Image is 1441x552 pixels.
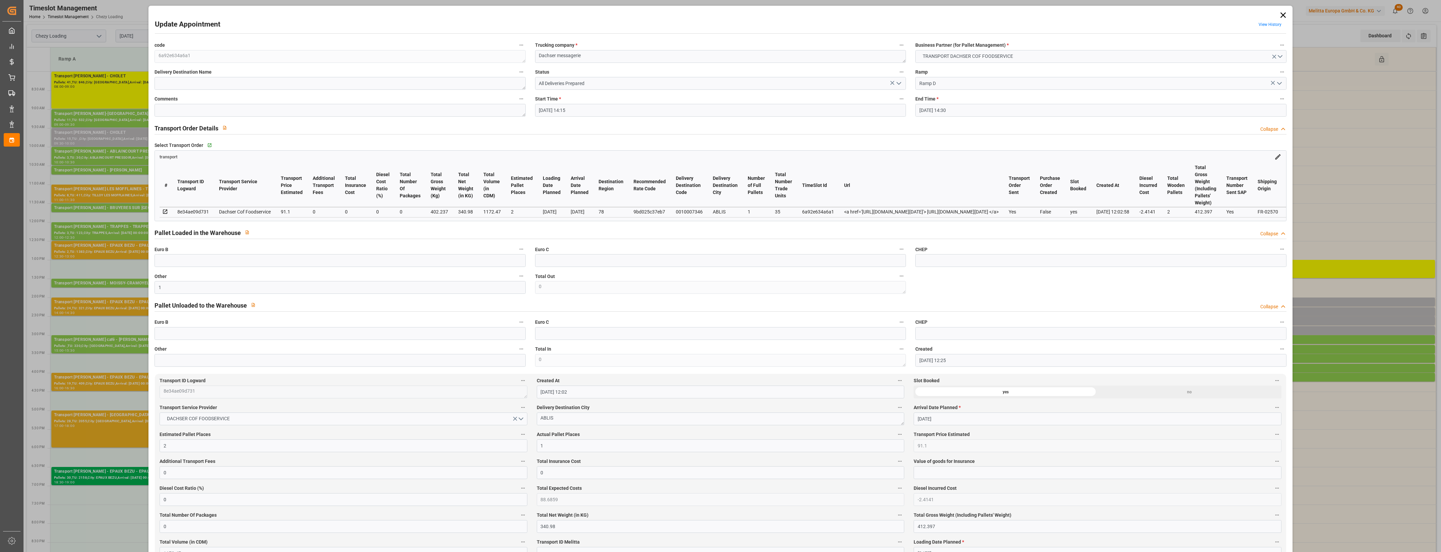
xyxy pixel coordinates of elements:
div: 35 [775,208,792,216]
button: Transport ID Melitta [896,538,904,546]
div: Collapse [1260,126,1278,133]
div: 2 [511,208,533,216]
span: transport [160,154,177,159]
span: Euro B [155,319,168,326]
div: FR-02570 [1258,208,1278,216]
div: 1172.47 [483,208,501,216]
span: Total Volume (in CDM) [160,539,208,546]
button: open menu [160,412,527,425]
span: Estimated Pallet Places [160,431,211,438]
button: Euro C [897,318,906,326]
span: Total Out [535,273,555,280]
th: Destination Region [594,164,628,207]
span: code [155,42,165,49]
th: Total Net Weight (in KG) [453,164,478,207]
button: Trucking company * [897,41,906,49]
textarea: ABLIS [537,412,904,425]
span: Comments [155,95,178,103]
button: Status [897,68,906,76]
span: Total Gross Weight (Including Pallets' Weight) [914,512,1011,519]
div: Collapse [1260,303,1278,310]
th: Transport Price Estimated [276,164,308,207]
div: 1 [748,208,765,216]
button: Euro B [517,318,526,326]
button: End Time * [1278,94,1286,103]
th: Total Insurance Cost [340,164,371,207]
span: Other [155,273,167,280]
span: Ramp [915,69,928,76]
span: End Time [915,95,938,103]
button: Total Number Of Packages [519,511,527,519]
span: Business Partner (for Pallet Management) [915,42,1009,49]
th: Total Gross Weight (Including Pallets' Weight) [1190,164,1221,207]
div: 78 [599,208,623,216]
input: DD-MM-YYYY HH:MM [537,386,904,398]
th: Delivery Destination Country [1283,164,1318,207]
button: Slot Booked [1273,376,1281,385]
div: -2.4141 [1139,208,1157,216]
th: Arrival Date Planned [566,164,594,207]
button: Ramp [1278,68,1286,76]
span: Total Number Of Packages [160,512,217,519]
div: 2 [1167,208,1185,216]
th: Slot Booked [1065,164,1091,207]
div: 402.237 [431,208,448,216]
span: Euro C [535,246,549,253]
span: CHEP [915,246,927,253]
button: Euro B [517,245,526,253]
th: Delivery Destination Code [671,164,708,207]
span: Diesel Cost Ratio (%) [160,485,204,492]
div: ABLIS [713,208,738,216]
button: Euro C [897,245,906,253]
span: Transport Service Provider [160,404,217,411]
button: Created At [896,376,904,385]
button: Diesel Cost Ratio (%) [519,484,527,492]
span: TRANSPORT DACHSER COF FOODSERVICE [919,53,1016,60]
th: Estimated Pallet Places [506,164,538,207]
th: Delivery Destination City [708,164,743,207]
button: Additional Transport Fees [519,457,527,466]
button: Business Partner (for Pallet Management) * [1278,41,1286,49]
div: 412.397 [1195,208,1216,216]
span: Transport ID Melitta [537,539,580,546]
th: Total Volume (in CDM) [478,164,506,207]
button: CHEP [1278,318,1286,326]
button: Delivery Destination Name [517,68,526,76]
div: [DATE] [571,208,588,216]
th: Url [839,164,1004,207]
h2: Transport Order Details [155,124,218,133]
button: code [517,41,526,49]
h2: Pallet Loaded in the Warehouse [155,228,241,237]
span: Other [155,346,167,353]
div: [DATE] [543,208,561,216]
button: Total Out [897,272,906,280]
div: False [1040,208,1060,216]
span: Status [535,69,549,76]
div: 340.98 [458,208,473,216]
button: Diesel Incurred Cost [1273,484,1281,492]
button: Total Expected Costs [896,484,904,492]
th: # [160,164,172,207]
span: Loading Date Planned [914,539,964,546]
span: DACHSER COF FOODSERVICE [164,415,233,422]
div: 0 [400,208,421,216]
div: 8e34ae09d731 [177,208,209,216]
th: Purchase Order Created [1035,164,1065,207]
span: Created At [537,377,560,384]
textarea: 6a92e634a6a1 [155,50,525,63]
th: Total Number Of Packages [395,164,426,207]
div: 0 [313,208,335,216]
div: Yes [1226,208,1248,216]
a: View History [1259,22,1281,27]
input: DD-MM-YYYY HH:MM [915,104,1286,117]
input: DD-MM-YYYY [914,412,1281,425]
th: Recommended Rate Code [628,164,671,207]
button: Total Net Weight (in KG) [896,511,904,519]
span: Euro B [155,246,168,253]
button: Created [1278,345,1286,353]
div: 9bd025c37eb7 [634,208,666,216]
div: <a href='[URL][DOMAIN_NAME][DATE]'> [URL][DOMAIN_NAME][DATE] </a> [844,208,999,216]
button: open menu [893,78,904,89]
th: Diesel Incurred Cost [1134,164,1162,207]
button: Comments [517,94,526,103]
